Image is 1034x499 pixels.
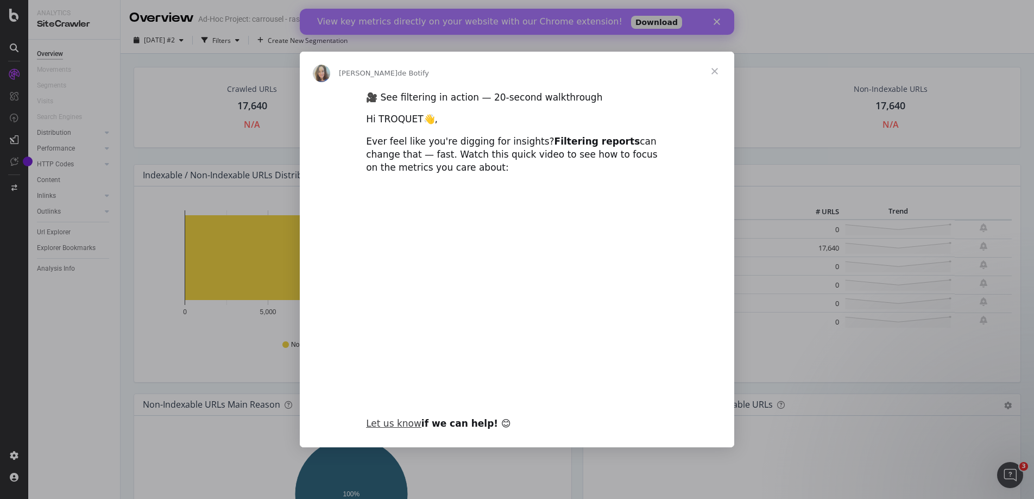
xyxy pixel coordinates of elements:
video: Regarder la vidéo [291,184,743,410]
div: Hi TROQUET👋, [366,113,668,126]
b: if we can help! 😊 [366,418,511,429]
a: Let us know [366,418,421,429]
span: de Botify [398,69,429,77]
img: Profile image for Colleen [313,65,330,82]
div: Fermer [414,10,425,16]
b: Filtering reports [554,136,640,147]
div: 🎥 See filtering in action — 20-second walkthrough [366,91,668,104]
span: [PERSON_NAME] [339,69,398,77]
div: View key metrics directly on your website with our Chrome extension! [17,8,323,18]
div: Ever feel like you're digging for insights? can change that — fast. Watch this quick video to see... [366,135,668,174]
a: Download [331,7,382,20]
span: Fermer [695,52,734,91]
